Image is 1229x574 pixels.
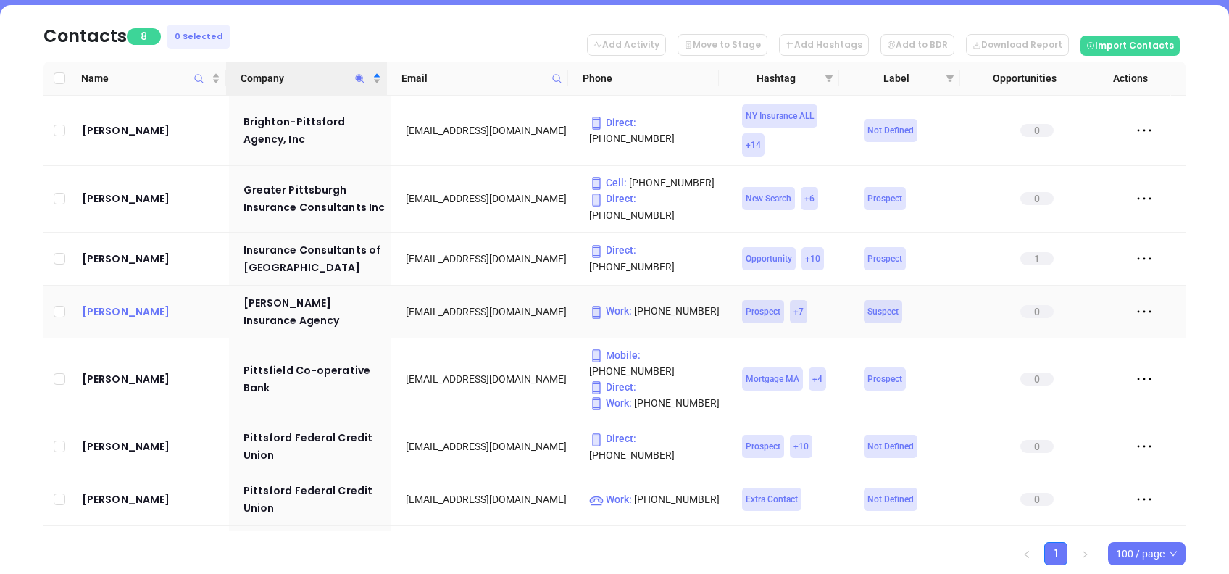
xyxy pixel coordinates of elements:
span: Prospect [746,304,780,320]
button: left [1015,542,1038,565]
span: 0 [1020,440,1054,453]
span: + 6 [804,191,815,207]
div: [EMAIL_ADDRESS][DOMAIN_NAME] [406,122,569,138]
span: + 10 [805,251,820,267]
p: [PHONE_NUMBER] [589,242,722,274]
span: NY Insurance ALL [746,108,814,124]
span: Work : [589,397,632,409]
span: Direct : [589,244,636,256]
span: Prospect [867,371,902,387]
th: Opportunities [960,62,1080,96]
a: Pittsfield Co-operative Bank [243,362,386,396]
a: [PERSON_NAME] [82,303,223,320]
th: Company [226,62,387,96]
div: [EMAIL_ADDRESS][DOMAIN_NAME] [406,191,569,207]
span: + 7 [793,304,804,320]
p: [PHONE_NUMBER] [589,395,722,411]
span: Direct : [589,433,636,444]
span: filter [825,74,833,83]
span: Direct : [589,381,636,393]
a: [PERSON_NAME] [82,438,223,455]
a: Insurance Consultants of [GEOGRAPHIC_DATA] [243,241,386,276]
a: Pittsford Federal Credit Union [243,429,386,464]
span: left [1022,550,1031,559]
a: [PERSON_NAME] [82,190,223,207]
span: New Search [746,191,791,207]
span: right [1080,550,1089,559]
div: [EMAIL_ADDRESS][DOMAIN_NAME] [406,491,569,507]
a: [PERSON_NAME] [82,491,223,508]
a: [PERSON_NAME] [82,370,223,388]
li: Previous Page [1015,542,1038,565]
button: Import Contacts [1080,36,1180,56]
a: 1 [1045,543,1067,565]
span: Mobile : [589,349,641,361]
a: Pittsford Federal Credit Union [243,482,386,517]
a: Greater Pittsburgh Insurance Consultants Inc [243,181,386,216]
span: Opportunity [746,251,792,267]
span: Extra Contact [746,491,798,507]
th: Actions [1080,62,1171,96]
span: Prospect [746,438,780,454]
a: [PERSON_NAME] [82,122,223,139]
span: + 4 [812,371,822,387]
span: 8 [127,28,161,45]
a: [PERSON_NAME] Insurance Agency [243,294,386,329]
span: Not Defined [867,438,914,454]
span: 0 [1020,124,1054,137]
span: 0 [1020,373,1054,386]
span: filter [946,74,954,83]
span: Hashtag [733,70,819,86]
p: [PHONE_NUMBER] [589,191,722,222]
li: 1 [1044,542,1067,565]
div: [EMAIL_ADDRESS][DOMAIN_NAME] [406,438,569,454]
span: Company [241,70,370,86]
span: Suspect [867,304,899,320]
span: 100 / page [1116,543,1178,565]
div: 0 Selected [167,25,230,49]
span: Work : [589,494,632,505]
span: 0 [1020,192,1054,205]
a: Brighton-Pittsford Agency, Inc [243,113,386,148]
span: filter [943,67,957,89]
th: Name [75,62,226,96]
span: Prospect [867,251,902,267]
p: [PHONE_NUMBER] [589,491,722,507]
span: 1 [1020,252,1054,265]
button: right [1073,542,1096,565]
p: [PHONE_NUMBER] [589,347,722,379]
li: Next Page [1073,542,1096,565]
div: [PERSON_NAME] [82,250,223,267]
span: Direct : [589,117,636,128]
span: Not Defined [867,122,914,138]
p: [PHONE_NUMBER] [589,430,722,462]
span: Mortgage MA [746,371,799,387]
p: [PHONE_NUMBER] [589,115,722,146]
div: [EMAIL_ADDRESS][DOMAIN_NAME] [406,304,569,320]
p: [PHONE_NUMBER] [589,303,722,319]
div: [EMAIL_ADDRESS][DOMAIN_NAME] [406,371,569,387]
div: Page Size [1108,542,1186,565]
p: [PHONE_NUMBER] [589,175,722,191]
span: Cell : [589,177,627,188]
span: Email [401,70,546,86]
span: Label [854,70,939,86]
th: Phone [568,62,719,96]
div: [EMAIL_ADDRESS][DOMAIN_NAME] [406,251,569,267]
span: 0 [1020,305,1054,318]
span: 0 [1020,493,1054,506]
span: Not Defined [867,491,914,507]
span: + 14 [746,137,761,153]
